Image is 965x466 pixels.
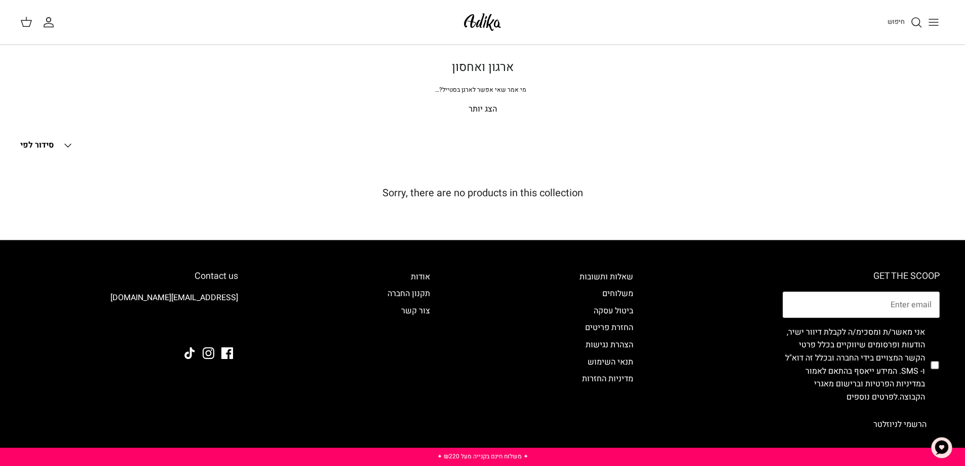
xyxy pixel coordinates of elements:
[128,60,837,75] h1: ארגון ואחסון
[783,292,940,318] input: Email
[388,288,430,300] a: תקנון החברה
[20,187,945,199] h5: Sorry, there are no products in this collection
[43,16,59,28] a: החשבון שלי
[582,373,633,385] a: מדיניות החזרות
[25,271,238,282] h6: Contact us
[210,320,238,333] img: Adika IL
[569,271,643,438] div: Secondary navigation
[203,347,214,359] a: Instagram
[887,17,905,26] span: חיפוש
[461,10,504,34] img: Adika IL
[783,326,925,404] label: אני מאשר/ת ומסכימ/ה לקבלת דיוור ישיר, הודעות ופרסומים שיווקיים בכלל פרטי הקשר המצויים בידי החברה ...
[20,134,74,157] button: סידור לפי
[586,339,633,351] a: הצהרת נגישות
[377,271,440,438] div: Secondary navigation
[846,391,898,403] a: לפרטים נוספים
[411,271,430,283] a: אודות
[221,347,233,359] a: Facebook
[922,11,945,33] button: Toggle menu
[580,271,633,283] a: שאלות ותשובות
[437,452,528,461] a: ✦ משלוח חינם בקנייה מעל ₪220 ✦
[927,433,957,463] button: צ'אט
[401,305,430,317] a: צור קשר
[110,292,238,304] a: [EMAIL_ADDRESS][DOMAIN_NAME]
[585,321,633,334] a: החזרת פריטים
[783,271,940,282] h6: GET THE SCOOP
[887,16,922,28] a: חיפוש
[602,288,633,300] a: משלוחים
[20,139,54,151] span: סידור לפי
[128,103,837,116] p: הצג יותר
[594,305,633,317] a: ביטול עסקה
[435,85,526,94] span: מי אמר שאי אפשר לארגן בסטייל?
[860,412,940,437] button: הרשמי לניוזלטר
[184,347,196,359] a: Tiktok
[588,356,633,368] a: תנאי השימוש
